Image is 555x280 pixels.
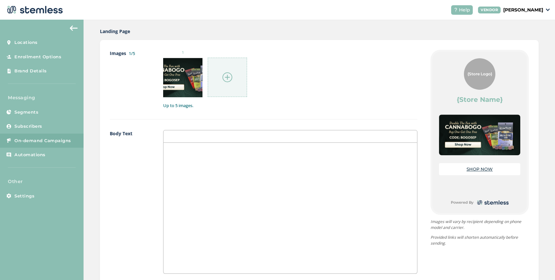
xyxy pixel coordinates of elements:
[70,26,78,31] img: icon-arrow-back-accent-c549486e.svg
[222,72,232,82] img: icon-circle-plus-45441306.svg
[100,28,130,35] label: Landing Page
[503,7,543,13] p: [PERSON_NAME]
[457,95,503,104] label: {Store Name}
[476,199,509,206] img: logo-dark-0685b13c.svg
[14,193,34,199] span: Settings
[522,249,555,280] iframe: Chat Widget
[14,123,42,130] span: Subscribers
[431,234,529,246] p: Provided links will shorten automatically before sending.
[478,7,501,13] div: VENDOR
[454,8,458,12] img: icon-help-white-03924b79.svg
[14,152,46,158] span: Automations
[546,9,550,11] img: icon_down-arrow-small-66adaf34.svg
[163,58,202,97] img: AAAAAElFTkSuQmCC
[163,103,417,109] label: Up to 5 images.
[439,115,520,155] img: AAAAAElFTkSuQmCC
[163,50,202,55] small: 1
[5,3,63,16] img: logo-dark-0685b13c.svg
[110,130,150,274] label: Body Text
[431,219,529,231] p: Images will vary by recipient depending on phone model and carrier.
[459,7,470,13] span: Help
[451,200,473,205] small: Powered By
[110,50,150,109] label: Images
[467,166,493,172] a: SHOP NOW
[14,138,71,144] span: On-demand Campaigns
[14,39,38,46] span: Locations
[129,50,135,56] label: 1/5
[14,109,38,116] span: Segments
[14,68,47,74] span: Brand Details
[468,71,492,77] span: {Store Logo}
[14,54,61,60] span: Enrollment Options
